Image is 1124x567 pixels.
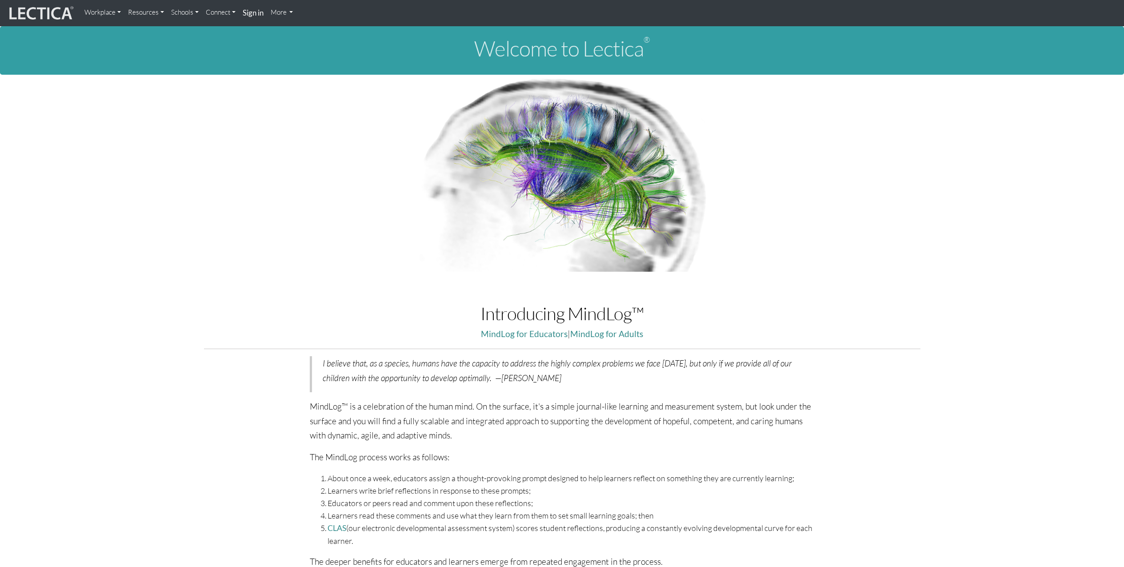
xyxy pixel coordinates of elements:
[204,304,920,323] h1: Introducing MindLog™
[168,4,202,21] a: Schools
[414,75,710,272] img: Human Connectome Project Image
[7,37,1117,60] h1: Welcome to Lectica
[124,4,168,21] a: Resources
[328,522,815,547] li: (our electronic developmental assessment system) scores student reflections, producing a constant...
[328,484,815,497] li: Learners write brief reflections in response to these prompts;
[310,399,815,443] p: MindLog™ is a celebration of the human mind. On the surface, it's a simple journal-like learning ...
[481,329,568,339] a: MindLog for Educators
[267,4,297,21] a: More
[328,472,815,484] li: About once a week, educators assign a thought-provoking prompt designed to help learners reflect ...
[7,5,74,22] img: lecticalive
[644,35,650,44] sup: ®
[328,509,815,522] li: Learners read these comments and use what they learn from them to set small learning goals; then
[570,329,643,339] a: MindLog for Adults
[328,523,346,533] a: CLAS
[323,356,804,385] p: I believe that, as a species, humans have the capacity to address the highly complex problems we ...
[328,497,815,509] li: Educators or peers read and comment upon these reflections;
[202,4,239,21] a: Connect
[310,450,815,465] p: The MindLog process works as follows:
[239,4,267,23] a: Sign in
[204,327,920,342] p: |
[243,8,264,17] strong: Sign in
[81,4,124,21] a: Workplace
